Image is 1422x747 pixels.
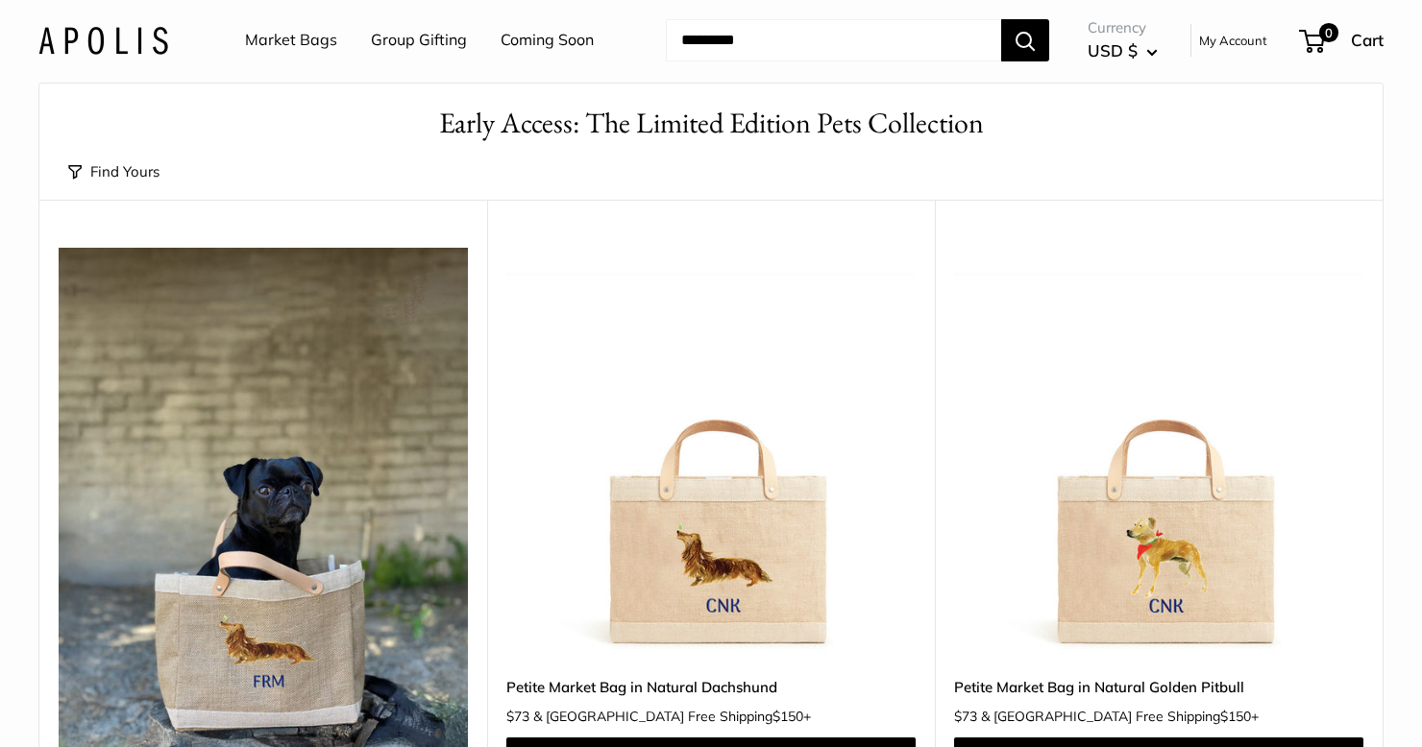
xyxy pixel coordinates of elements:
span: $150 [772,708,803,725]
span: Currency [1088,14,1158,41]
img: Apolis [38,26,168,54]
img: Petite Market Bag in Natural Golden Pitbull [954,248,1363,657]
a: 0 Cart [1301,25,1384,56]
a: Petite Market Bag in Natural Golden PitbullPetite Market Bag in Natural Golden Pitbull [954,248,1363,657]
a: Petite Market Bag in Natural Dachshund [506,676,916,698]
span: & [GEOGRAPHIC_DATA] Free Shipping + [981,710,1259,723]
a: Group Gifting [371,26,467,55]
button: Find Yours [68,158,159,185]
button: USD $ [1088,36,1158,66]
a: Market Bags [245,26,337,55]
span: USD $ [1088,40,1138,60]
a: Coming Soon [501,26,594,55]
button: Search [1001,19,1049,61]
img: Petite Market Bag in Natural Dachshund [506,248,916,657]
span: $150 [1220,708,1251,725]
span: & [GEOGRAPHIC_DATA] Free Shipping + [533,710,811,723]
a: Petite Market Bag in Natural Golden Pitbull [954,676,1363,698]
span: 0 [1319,23,1338,42]
span: $73 [506,708,529,725]
h1: Early Access: The Limited Edition Pets Collection [68,103,1354,144]
span: Cart [1351,30,1384,50]
input: Search... [666,19,1001,61]
a: Petite Market Bag in Natural DachshundPetite Market Bag in Natural Dachshund [506,248,916,657]
a: My Account [1199,29,1267,52]
span: $73 [954,708,977,725]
